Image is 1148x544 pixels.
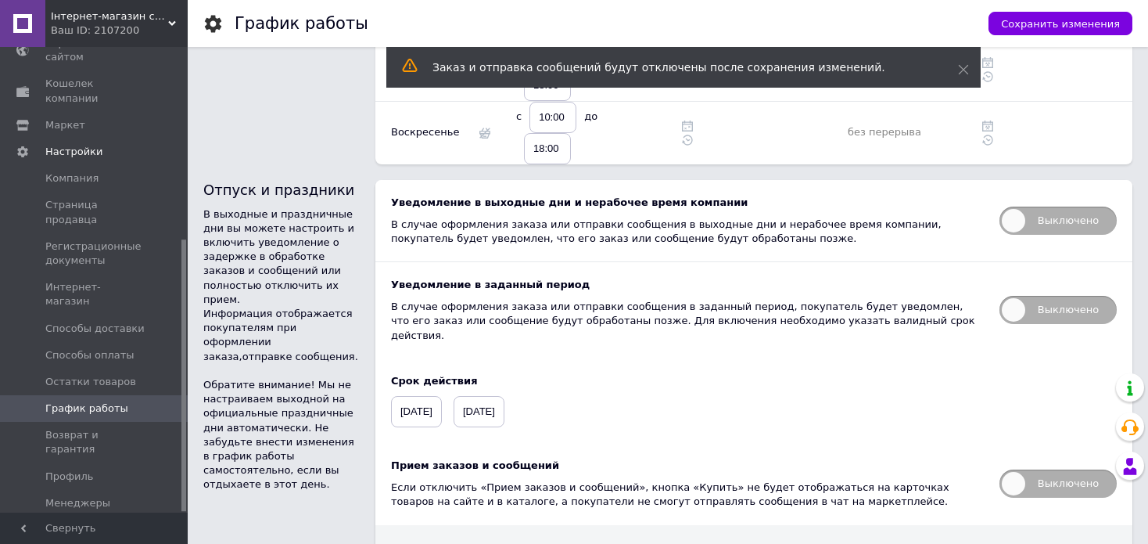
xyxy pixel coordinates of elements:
[45,402,128,416] span: График работы
[999,296,1117,324] span: Выключено
[45,280,145,308] span: Интернет-магазин
[45,198,145,226] span: Страница продавца
[45,240,145,268] span: Регистрационные документы
[391,481,984,509] div: Если отключить «Прием заказов и сообщений», кнопка «Купить» не будет отображаться на карточках то...
[203,207,360,307] p: В выходные и праздничные дни вы можете настроить и включить уведомление о задержке в обработке за...
[45,145,102,159] span: Настройки
[45,496,110,510] span: Менеджеры
[391,374,1117,388] div: Срок действия
[51,23,188,38] div: Ваш ID: 2107200
[988,12,1132,35] button: Сохранить изменения
[45,77,145,105] span: Кошелек компании
[432,59,919,75] div: Заказ и отправка сообщений будут отключены после сохранения изменений.
[45,348,135,362] span: Способы оплаты
[848,126,921,138] span: без перерыва
[51,9,168,23] span: Iнтернет-магазин сумки та аксесуари " КРЕДО"
[375,38,469,101] td: [DATE]
[391,396,442,427] span: [DATE]
[45,428,145,456] span: Возврат и гарантия
[375,101,469,164] td: Воскресенье
[391,218,984,246] div: В случае оформления заказа или отправки сообщения в выходные дни и нерабочее время компании, поку...
[391,196,984,210] div: Уведомление в выходные дни и нерабочее время компании
[45,171,99,186] span: Компания
[45,470,94,484] span: Профиль
[203,378,360,492] p: Обратите внимание! Мы не настраиваем выходной на официальные праздничные дни автоматически. Не за...
[45,36,145,64] span: Управление сайтом
[45,322,145,336] span: Способы доставки
[391,300,984,343] div: В случае оформления заказа или отправки сообщения в заданный период, покупатель будет уведомлен, ...
[45,375,136,389] span: Остатки товаров
[235,14,368,33] h1: График работы
[391,278,984,292] div: Уведомление в заданный период
[454,396,504,427] span: [DATE]
[391,459,984,473] div: Прием заказов и сообщений
[1001,18,1120,30] span: Сохранить изменения
[203,180,360,200] h2: Отпуск и праздники
[516,103,522,131] span: с
[999,207,1117,235] span: Выключено
[999,470,1117,498] span: Выключено
[45,118,85,132] span: Маркет
[584,103,597,131] span: до
[203,307,360,364] p: Информация отображается покупателям при оформлении заказа,отправке сообщения.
